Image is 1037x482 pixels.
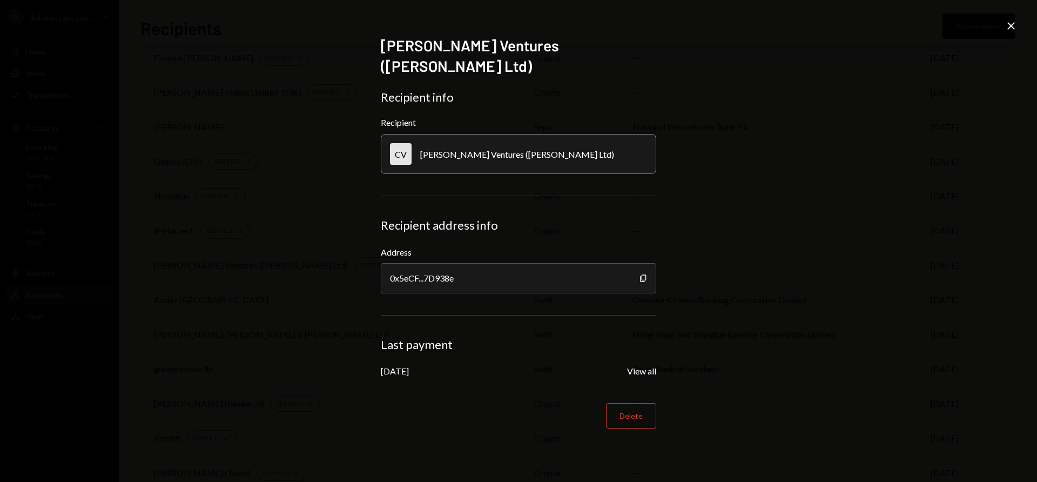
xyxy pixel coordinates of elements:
div: Last payment [381,337,656,352]
div: 0x5eCF...7D938e [381,263,656,293]
label: Address [381,246,656,259]
div: [DATE] [381,366,409,376]
div: Recipient address info [381,218,656,233]
button: View all [627,366,656,377]
div: Recipient [381,117,656,128]
div: CV [390,143,412,165]
div: Recipient info [381,90,656,105]
div: [PERSON_NAME] Ventures ([PERSON_NAME] Ltd) [420,149,614,159]
h2: [PERSON_NAME] Ventures ([PERSON_NAME] Ltd) [381,35,656,77]
button: Delete [606,403,656,429]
